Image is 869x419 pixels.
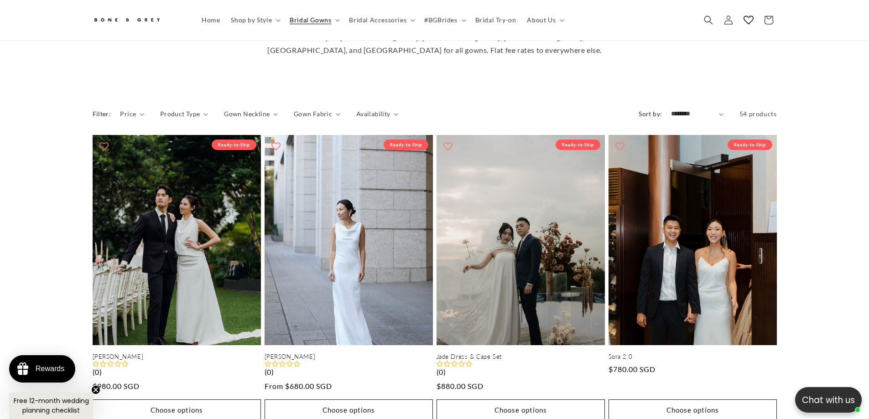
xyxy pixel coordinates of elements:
span: Bridal Try-on [475,16,516,24]
span: Shop by Style [231,16,272,24]
img: Bone and Grey Bridal [93,13,161,28]
a: [PERSON_NAME] [265,353,433,361]
summary: Availability (0 selected) [356,109,398,119]
a: [PERSON_NAME] [93,353,261,361]
summary: Product Type (0 selected) [160,109,208,119]
h2: Filter: [93,109,111,119]
summary: Gown Fabric (0 selected) [294,109,340,119]
span: Free 12-month wedding planning checklist [14,396,89,415]
summary: Search [698,10,718,30]
summary: #BGBrides [419,10,469,30]
div: Rewards [36,365,64,373]
span: Gown Neckline [224,109,270,119]
summary: Gown Neckline (0 selected) [224,109,278,119]
span: Product Type [160,109,200,119]
button: Add to wishlist [439,137,457,155]
span: 54 products [739,110,777,118]
summary: Bridal Gowns [284,10,343,30]
span: About Us [527,16,556,24]
span: #BGBrides [424,16,457,24]
summary: About Us [521,10,568,30]
a: Sora 2.0 [609,353,777,361]
button: Add to wishlist [267,137,285,155]
a: Home [196,10,225,30]
p: Chat with us [795,393,862,407]
button: Add to wishlist [95,137,113,155]
span: Bridal Gowns [290,16,331,24]
span: Bridal Accessories [349,16,406,24]
a: Bridal Try-on [470,10,522,30]
a: Bone and Grey Bridal [89,9,187,31]
div: Free 12-month wedding planning checklistClose teaser [9,393,93,419]
span: Price [120,109,136,119]
span: Gown Fabric [294,109,332,119]
summary: Shop by Style [225,10,284,30]
span: Availability [356,109,390,119]
summary: Bridal Accessories [343,10,419,30]
button: Open chatbox [795,387,862,413]
summary: Price [120,109,144,119]
label: Sort by: [639,110,662,118]
span: Home [202,16,220,24]
button: Add to wishlist [611,137,629,155]
p: Free delivery to [GEOGRAPHIC_DATA], [GEOGRAPHIC_DATA], [GEOGRAPHIC_DATA], [GEOGRAPHIC_DATA], and ... [257,31,613,57]
a: Jade Dress & Cape Set [437,353,605,361]
button: Close teaser [91,385,100,394]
